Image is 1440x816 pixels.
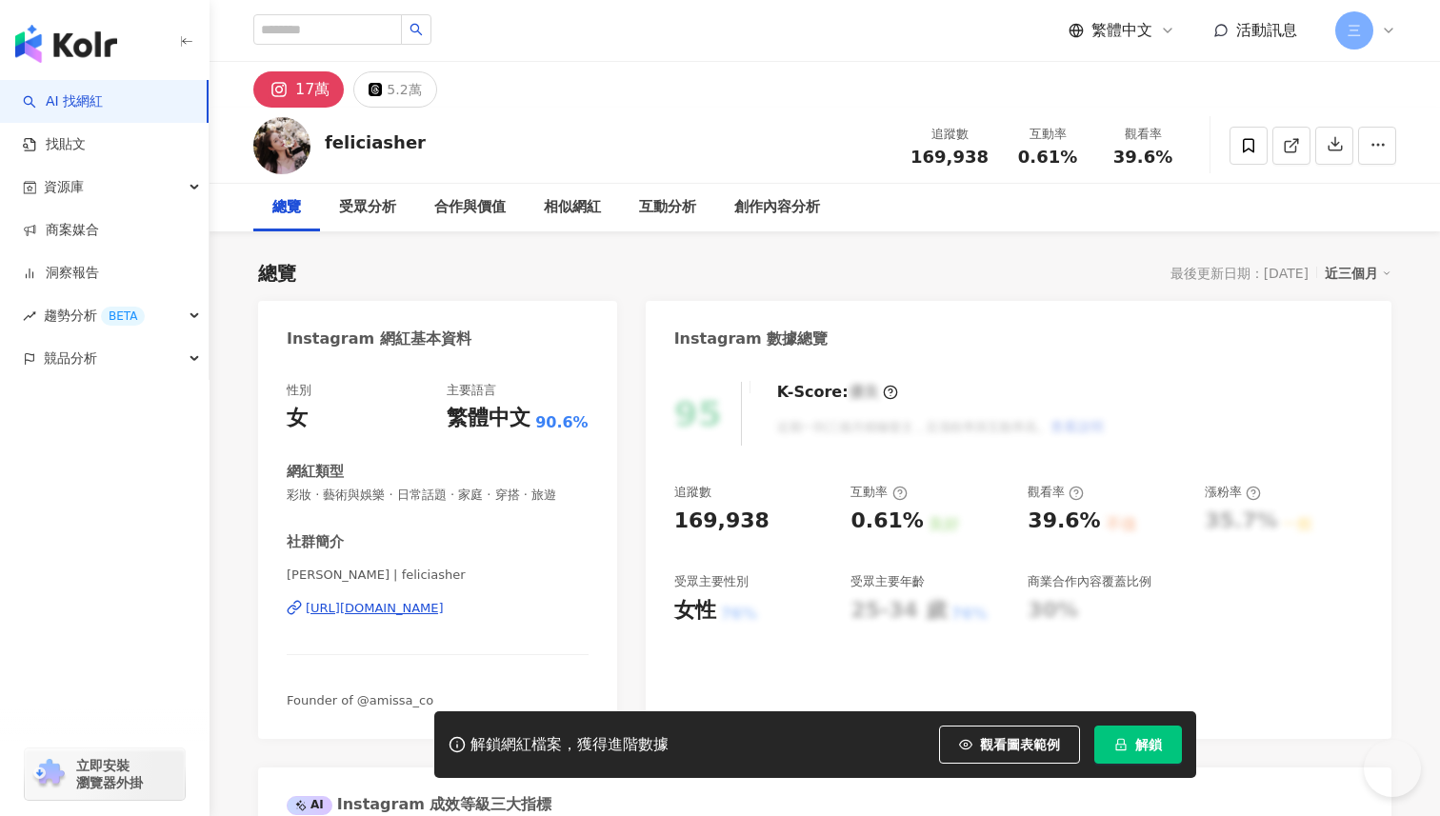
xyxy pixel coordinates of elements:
[410,23,423,36] span: search
[1018,148,1077,167] span: 0.61%
[850,573,925,590] div: 受眾主要年齡
[101,307,145,326] div: BETA
[1091,20,1152,41] span: 繁體中文
[287,328,471,349] div: Instagram 網紅基本資料
[674,328,829,349] div: Instagram 數據總覽
[1170,266,1309,281] div: 最後更新日期：[DATE]
[447,404,530,433] div: 繁體中文
[287,487,589,504] span: 彩妝 · 藝術與娛樂 · 日常話題 · 家庭 · 穿搭 · 旅遊
[30,759,68,789] img: chrome extension
[287,382,311,399] div: 性別
[387,76,421,103] div: 5.2萬
[910,125,989,144] div: 追蹤數
[15,25,117,63] img: logo
[674,596,716,626] div: 女性
[339,196,396,219] div: 受眾分析
[939,726,1080,764] button: 觀看圖表範例
[1011,125,1084,144] div: 互動率
[258,260,296,287] div: 總覽
[76,757,143,791] span: 立即安裝 瀏覽器外掛
[287,600,589,617] a: [URL][DOMAIN_NAME]
[287,794,551,815] div: Instagram 成效等級三大指標
[674,573,749,590] div: 受眾主要性別
[287,462,344,482] div: 網紅類型
[470,735,669,755] div: 解鎖網紅檔案，獲得進階數據
[1114,738,1128,751] span: lock
[23,135,86,154] a: 找貼文
[23,264,99,283] a: 洞察報告
[1325,261,1391,286] div: 近三個月
[25,748,185,800] a: chrome extension立即安裝 瀏覽器外掛
[23,221,99,240] a: 商案媒合
[639,196,696,219] div: 互動分析
[535,412,589,433] span: 90.6%
[1107,125,1179,144] div: 觀看率
[253,117,310,174] img: KOL Avatar
[1113,148,1172,167] span: 39.6%
[44,166,84,209] span: 資源庫
[1094,726,1182,764] button: 解鎖
[287,567,589,584] span: [PERSON_NAME] | feliciasher
[23,309,36,323] span: rise
[1028,573,1151,590] div: 商業合作內容覆蓋比例
[253,71,344,108] button: 17萬
[44,337,97,380] span: 競品分析
[1205,484,1261,501] div: 漲粉率
[850,484,907,501] div: 互動率
[287,693,433,707] span: Founder of @amissa_co
[44,294,145,337] span: 趨勢分析
[287,404,308,433] div: 女
[1028,507,1100,536] div: 39.6%
[272,196,301,219] div: 總覽
[777,382,898,403] div: K-Score :
[1135,737,1162,752] span: 解鎖
[353,71,436,108] button: 5.2萬
[1348,20,1361,41] span: 三
[287,532,344,552] div: 社群簡介
[980,737,1060,752] span: 觀看圖表範例
[674,507,770,536] div: 169,938
[306,600,444,617] div: [URL][DOMAIN_NAME]
[674,484,711,501] div: 追蹤數
[1236,21,1297,39] span: 活動訊息
[910,147,989,167] span: 169,938
[287,796,332,815] div: AI
[544,196,601,219] div: 相似網紅
[23,92,103,111] a: searchAI 找網紅
[447,382,496,399] div: 主要語言
[434,196,506,219] div: 合作與價值
[295,76,330,103] div: 17萬
[850,507,923,536] div: 0.61%
[734,196,820,219] div: 創作內容分析
[325,130,426,154] div: feliciasher
[1028,484,1084,501] div: 觀看率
